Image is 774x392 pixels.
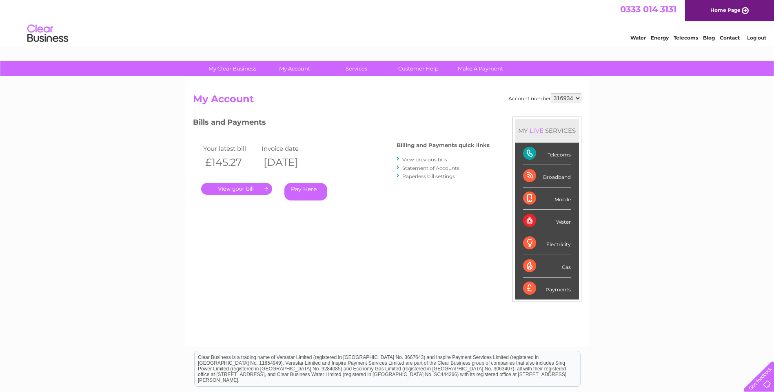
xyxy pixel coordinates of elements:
[515,119,579,142] div: MY SERVICES
[630,35,646,41] a: Water
[620,4,676,14] a: 0333 014 3131
[261,61,328,76] a: My Account
[193,93,581,109] h2: My Account
[523,143,571,165] div: Telecoms
[397,142,490,148] h4: Billing and Payments quick links
[528,127,545,134] div: LIVE
[523,232,571,255] div: Electricity
[523,255,571,277] div: Gas
[402,156,447,163] a: View previous bills
[523,165,571,187] div: Broadband
[284,183,327,200] a: Pay Here
[674,35,698,41] a: Telecoms
[199,61,266,76] a: My Clear Business
[523,277,571,300] div: Payments
[259,143,318,154] td: Invoice date
[523,187,571,210] div: Mobile
[195,4,580,40] div: Clear Business is a trading name of Verastar Limited (registered in [GEOGRAPHIC_DATA] No. 3667643...
[720,35,740,41] a: Contact
[747,35,766,41] a: Log out
[201,143,260,154] td: Your latest bill
[201,154,260,171] th: £145.27
[385,61,452,76] a: Customer Help
[447,61,514,76] a: Make A Payment
[402,173,455,179] a: Paperless bill settings
[323,61,390,76] a: Services
[259,154,318,171] th: [DATE]
[193,117,490,131] h3: Bills and Payments
[703,35,715,41] a: Blog
[27,21,69,46] img: logo.png
[523,210,571,232] div: Water
[508,93,581,103] div: Account number
[651,35,669,41] a: Energy
[201,183,272,195] a: .
[402,165,459,171] a: Statement of Accounts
